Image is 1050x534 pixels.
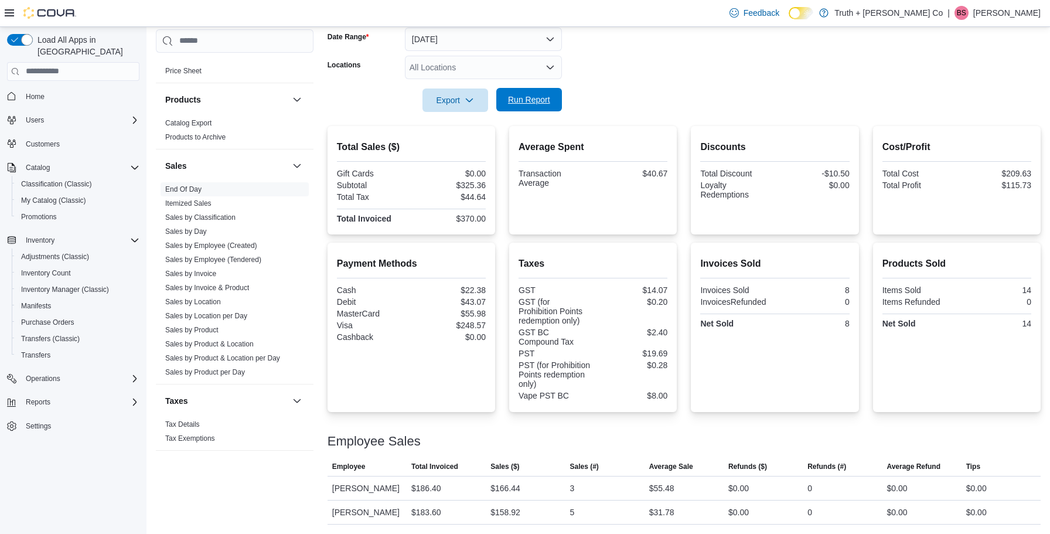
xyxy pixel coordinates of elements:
span: BS [957,6,966,20]
div: $158.92 [490,505,520,519]
span: Feedback [744,7,779,19]
button: Export [422,89,488,112]
a: Sales by Product [165,326,219,334]
div: Items Sold [882,285,954,295]
button: Inventory Manager (Classic) [12,281,144,298]
button: Classification (Classic) [12,176,144,192]
strong: Net Sold [700,319,734,328]
a: Sales by Classification [165,213,236,222]
button: Operations [2,370,144,387]
div: Total Discount [700,169,772,178]
a: Transfers [16,348,55,362]
button: My Catalog (Classic) [12,192,144,209]
div: Pricing [156,64,313,83]
div: 14 [959,285,1031,295]
button: Reports [2,394,144,410]
span: Total Invoiced [411,462,458,471]
div: 3 [570,481,574,495]
span: Reports [21,395,139,409]
div: Subtotal [337,181,409,190]
div: Transaction Average [519,169,591,188]
button: Sales [165,160,288,172]
button: Sales [290,159,304,173]
a: Tax Details [165,420,200,428]
div: 0 [959,297,1031,307]
h2: Taxes [519,257,667,271]
div: $0.00 [887,481,907,495]
p: Truth + [PERSON_NAME] Co [834,6,943,20]
a: Catalog Export [165,119,212,127]
h2: Products Sold [882,257,1031,271]
p: | [947,6,950,20]
input: Dark Mode [789,7,813,19]
div: $209.63 [959,169,1031,178]
button: Manifests [12,298,144,314]
button: Users [2,112,144,128]
span: Users [21,113,139,127]
a: Feedback [725,1,784,25]
span: Manifests [21,301,51,311]
button: Catalog [2,159,144,176]
div: $0.28 [595,360,667,370]
a: Inventory Manager (Classic) [16,283,114,297]
div: Total Profit [882,181,954,190]
span: Classification (Classic) [21,179,92,189]
div: $0.00 [728,481,749,495]
a: Manifests [16,299,56,313]
div: GST BC Compound Tax [519,328,591,346]
span: Inventory Manager (Classic) [16,283,139,297]
a: Price Sheet [165,67,202,75]
div: $248.57 [414,321,486,330]
div: $55.98 [414,309,486,318]
div: 0 [807,481,812,495]
a: Sales by Invoice & Product [165,284,249,292]
span: Export [429,89,481,112]
a: Sales by Employee (Created) [165,242,257,250]
button: Inventory [21,233,59,247]
span: Run Report [508,94,550,106]
div: Sales [156,182,313,384]
img: Cova [23,7,76,19]
button: Adjustments (Classic) [12,249,144,265]
div: Total Tax [337,192,409,202]
div: 14 [959,319,1031,328]
a: Purchase Orders [16,315,79,329]
span: Inventory [26,236,54,245]
span: Purchase Orders [16,315,139,329]
a: Sales by Product & Location per Day [165,354,280,362]
nav: Complex example [7,83,139,465]
span: Operations [26,374,60,383]
div: $40.67 [595,169,667,178]
button: Home [2,88,144,105]
div: $166.44 [490,481,520,495]
button: Settings [2,417,144,434]
button: Customers [2,135,144,152]
div: $22.38 [414,285,486,295]
span: Refunds (#) [807,462,846,471]
a: Transfers (Classic) [16,332,84,346]
button: Users [21,113,49,127]
span: Home [21,89,139,104]
button: Reports [21,395,55,409]
a: Sales by Invoice [165,270,216,278]
div: Brad Styles [954,6,969,20]
a: Sales by Product & Location [165,340,254,348]
div: PST (for Prohibition Points redemption only) [519,360,591,389]
div: GST [519,285,591,295]
span: Tips [966,462,980,471]
div: Products [156,116,313,149]
div: $0.00 [966,505,987,519]
a: Sales by Employee (Tendered) [165,256,261,264]
h3: Products [165,94,201,106]
a: Settings [21,419,56,433]
span: Catalog [21,161,139,175]
span: Promotions [21,212,57,222]
a: Adjustments (Classic) [16,250,94,264]
div: $31.78 [649,505,674,519]
div: $44.64 [414,192,486,202]
a: Customers [21,137,64,151]
h2: Cost/Profit [882,140,1031,154]
h3: Taxes [165,395,188,407]
span: Home [26,92,45,101]
a: Products to Archive [165,133,226,141]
